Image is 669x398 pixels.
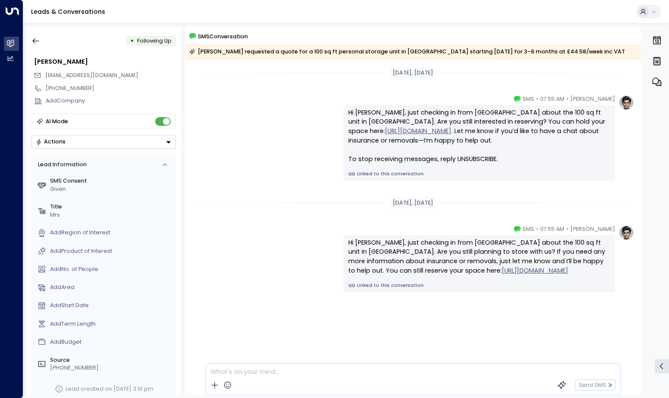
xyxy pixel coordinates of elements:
a: [URL][DOMAIN_NAME] [502,266,568,276]
label: SMS Consent [50,177,173,185]
div: Lead created on [DATE] 3:10 pm [66,385,153,393]
div: [DATE], [DATE] [390,67,436,78]
button: Actions [31,135,176,149]
span: SMS Conversation [198,32,248,41]
div: AddCompany [46,97,176,105]
div: • [130,34,134,48]
span: • [536,225,538,233]
span: Following Up [137,37,172,44]
div: AddBudget [50,338,173,346]
div: AddArea [50,283,173,292]
div: AddTerm Length [50,320,173,328]
a: Linked to this conversation [348,282,610,289]
span: [PERSON_NAME] [570,225,615,233]
span: 07:55 AM [540,95,564,103]
span: 07:55 AM [540,225,564,233]
div: Mrs [50,211,173,219]
div: AddNo. of People [50,265,173,274]
div: [PHONE_NUMBER] [46,84,176,93]
span: • [536,95,538,103]
div: AddProduct of Interest [50,247,173,255]
span: julielaughland125@gmail.com [45,72,138,80]
span: • [566,95,569,103]
a: Leads & Conversations [31,7,105,16]
div: Actions [36,138,66,145]
img: profile-logo.png [619,95,634,110]
div: AI Mode [46,117,68,126]
span: [PERSON_NAME] [570,95,615,103]
label: Title [50,203,173,211]
span: SMS [522,95,534,103]
div: Hi [PERSON_NAME], just checking in from [GEOGRAPHIC_DATA] about the 100 sq ft unit in [GEOGRAPHIC... [348,238,610,275]
div: AddRegion of Interest [50,229,173,237]
div: [DATE], [DATE] [390,197,436,208]
label: Source [50,356,173,364]
span: [EMAIL_ADDRESS][DOMAIN_NAME] [45,72,138,79]
img: profile-logo.png [619,225,634,240]
div: Lead Information [35,161,86,169]
a: Linked to this conversation [348,171,610,177]
div: [PHONE_NUMBER] [50,364,173,372]
div: Button group with a nested menu [31,135,176,149]
div: [PERSON_NAME] requested a quote for a 100 sq ft personal storage unit in [GEOGRAPHIC_DATA] starti... [189,47,625,56]
div: [PERSON_NAME] [34,57,176,67]
div: Hi [PERSON_NAME], just checking in from [GEOGRAPHIC_DATA] about the 100 sq ft unit in [GEOGRAPHIC... [348,108,610,164]
a: [URL][DOMAIN_NAME] [385,127,451,136]
span: SMS [522,225,534,233]
span: • [566,225,569,233]
div: AddStart Date [50,302,173,310]
div: Given [50,185,173,193]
